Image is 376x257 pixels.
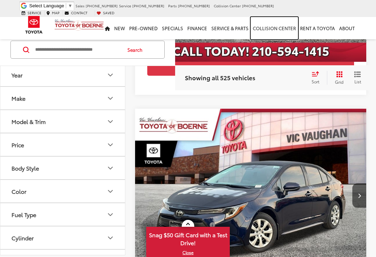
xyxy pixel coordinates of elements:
div: Price [11,141,24,148]
div: Make [106,94,115,102]
div: Cylinder [106,234,115,242]
span: List [354,78,361,84]
a: Select Language​ [29,3,72,8]
span: [PHONE_NUMBER] [178,3,210,8]
span: Grid [335,79,344,85]
a: Finance [185,17,209,39]
div: Body Style [106,164,115,172]
div: Make [11,95,25,101]
div: Year [106,71,115,79]
button: Body StyleBody Style [0,157,126,179]
span: Showing all 525 vehicles [185,73,255,82]
a: Contact [63,10,89,15]
a: Service & Parts: Opens in a new tab [209,17,251,39]
button: CylinderCylinder [0,226,126,249]
span: [PHONE_NUMBER] [86,3,118,8]
span: ▼ [68,3,72,8]
button: Grid View [327,71,349,85]
span: Sort [312,78,319,84]
a: Specials [160,17,185,39]
span: Parts [168,3,177,8]
button: Model & TrimModel & Trim [0,110,126,133]
div: Fuel Type [11,211,36,218]
span: Map [52,10,60,15]
a: Home [103,17,112,39]
span: Sales [76,3,85,8]
div: Model & Trim [106,117,115,126]
a: About [337,17,357,39]
div: Color [11,188,26,194]
div: Model & Trim [11,118,46,125]
span: Select Language [29,3,64,8]
img: Toyota [21,14,47,36]
button: ColorColor [0,180,126,202]
div: Price [106,141,115,149]
a: My Saved Vehicles [95,10,116,15]
span: Contact [71,10,87,15]
span: Collision Center [214,3,241,8]
a: Service [20,10,43,15]
span: Saved [103,10,115,15]
button: Search [121,41,152,58]
a: Pre-Owned [127,17,160,39]
a: Collision Center [251,17,298,39]
button: MakeMake [0,87,126,109]
div: Fuel Type [106,210,115,219]
span: [PHONE_NUMBER] [242,3,274,8]
span: Service [28,10,41,15]
span: Snag $50 Gift Card with a Test Drive! [147,227,229,249]
a: Rent a Toyota [298,17,337,39]
div: Color [106,187,115,196]
a: New [112,17,127,39]
button: Select sort value [308,71,327,85]
button: YearYear [0,64,126,86]
span: [PHONE_NUMBER] [132,3,164,8]
span: Service [119,3,131,8]
input: Search by Make, Model, or Keyword [34,41,121,58]
div: Body Style [11,165,39,171]
img: Vic Vaughan Toyota of Boerne [54,19,104,31]
div: Year [11,72,23,78]
button: Next image [352,183,366,208]
button: Fuel TypeFuel Type [0,203,126,226]
button: List View [349,71,366,85]
a: Map [45,10,61,15]
button: PricePrice [0,133,126,156]
div: Cylinder [11,234,34,241]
